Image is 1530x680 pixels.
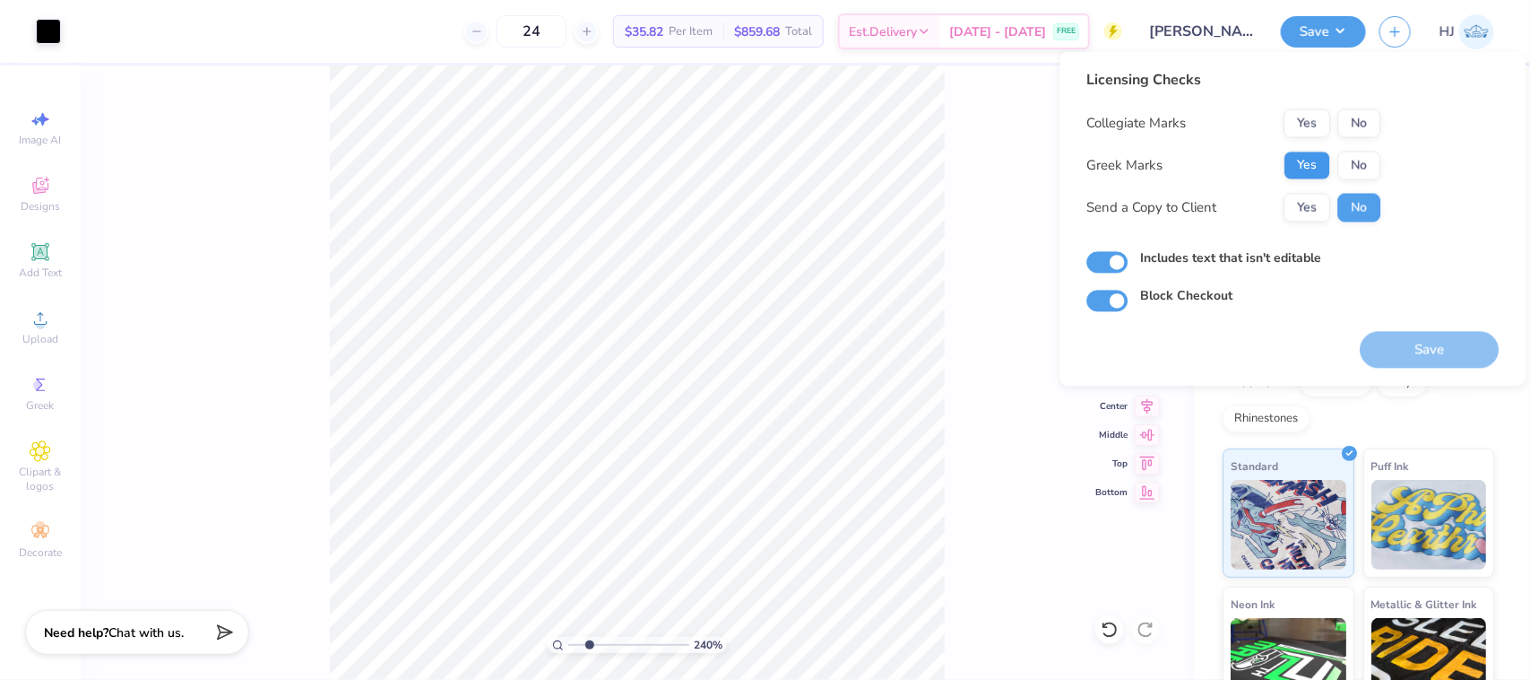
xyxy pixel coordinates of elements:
[1087,70,1381,92] div: Licensing Checks
[785,22,812,41] span: Total
[1338,109,1381,138] button: No
[669,22,713,41] span: Per Item
[1371,480,1487,570] img: Puff Ink
[1371,457,1409,475] span: Puff Ink
[849,22,917,41] span: Est. Delivery
[1087,113,1187,134] div: Collegiate Marks
[1231,595,1275,614] span: Neon Ink
[1439,14,1494,49] a: HJ
[22,332,58,346] span: Upload
[1231,480,1346,570] img: Standard
[1087,197,1217,218] div: Send a Copy to Client
[497,15,566,48] input: – –
[1141,287,1233,306] label: Block Checkout
[1338,152,1381,180] button: No
[1284,109,1331,138] button: Yes
[44,624,108,641] strong: Need help?
[1231,457,1278,475] span: Standard
[9,465,72,493] span: Clipart & logos
[19,545,62,560] span: Decorate
[27,398,55,413] span: Greek
[1371,595,1477,614] span: Metallic & Glitter Ink
[21,199,60,214] span: Designs
[1087,155,1163,176] div: Greek Marks
[1338,194,1381,222] button: No
[625,22,663,41] span: $35.82
[1141,249,1322,268] label: Includes text that isn't editable
[1136,13,1267,49] input: Untitled Design
[694,637,722,653] span: 240 %
[1095,486,1128,499] span: Bottom
[949,22,1046,41] span: [DATE] - [DATE]
[1284,194,1331,222] button: Yes
[20,133,62,147] span: Image AI
[19,266,62,280] span: Add Text
[1057,25,1076,38] span: FREE
[1095,458,1128,470] span: Top
[1095,400,1128,413] span: Center
[108,624,184,641] span: Chat with us.
[734,22,780,41] span: $859.68
[1281,16,1366,48] button: Save
[1284,152,1331,180] button: Yes
[1223,405,1310,432] div: Rhinestones
[1439,22,1455,42] span: HJ
[1095,429,1128,441] span: Middle
[1459,14,1494,49] img: Hughe Josh Cabanete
